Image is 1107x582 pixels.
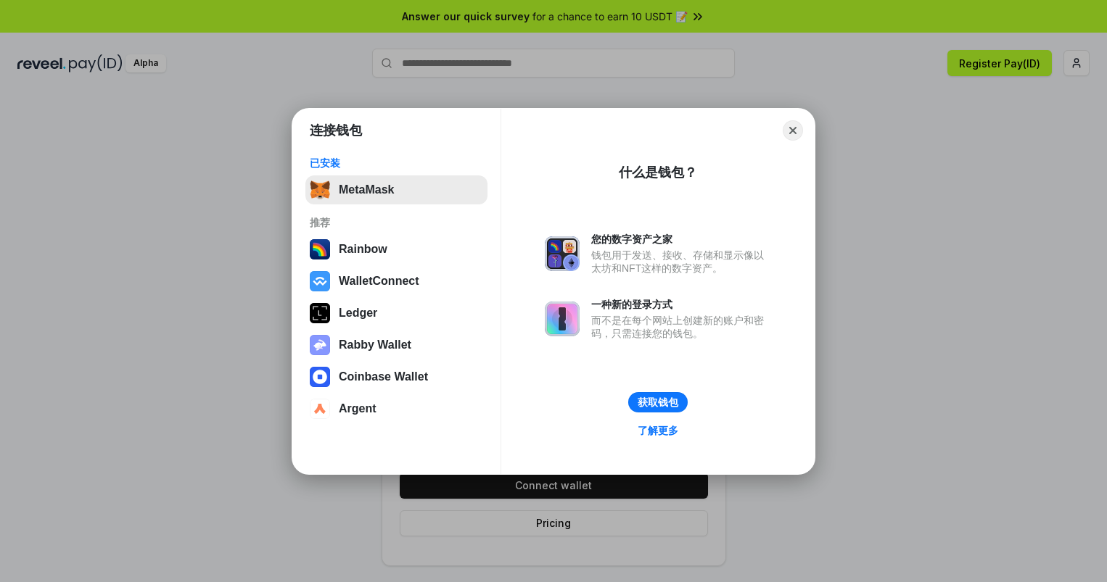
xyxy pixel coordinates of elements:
img: svg+xml,%3Csvg%20width%3D%2228%22%20height%3D%2228%22%20viewBox%3D%220%200%2028%2028%22%20fill%3D... [310,399,330,419]
a: 了解更多 [629,421,687,440]
img: svg+xml,%3Csvg%20fill%3D%22none%22%20height%3D%2233%22%20viewBox%3D%220%200%2035%2033%22%20width%... [310,180,330,200]
div: 一种新的登录方式 [591,298,771,311]
div: Argent [339,402,376,415]
img: svg+xml,%3Csvg%20width%3D%2228%22%20height%3D%2228%22%20viewBox%3D%220%200%2028%2028%22%20fill%3D... [310,271,330,291]
div: 已安装 [310,157,483,170]
button: Close [783,120,803,141]
div: 推荐 [310,216,483,229]
img: svg+xml,%3Csvg%20xmlns%3D%22http%3A%2F%2Fwww.w3.org%2F2000%2Fsvg%22%20fill%3D%22none%22%20viewBox... [545,302,580,336]
div: 您的数字资产之家 [591,233,771,246]
div: 什么是钱包？ [619,164,697,181]
div: Ledger [339,307,377,320]
div: MetaMask [339,183,394,196]
div: 而不是在每个网站上创建新的账户和密码，只需连接您的钱包。 [591,314,771,340]
div: 获取钱包 [638,396,678,409]
div: Rabby Wallet [339,338,411,352]
button: Coinbase Wallet [305,362,487,391]
img: svg+xml,%3Csvg%20width%3D%2228%22%20height%3D%2228%22%20viewBox%3D%220%200%2028%2028%22%20fill%3D... [310,367,330,387]
div: Rainbow [339,243,387,256]
button: Rainbow [305,235,487,264]
img: svg+xml,%3Csvg%20xmlns%3D%22http%3A%2F%2Fwww.w3.org%2F2000%2Fsvg%22%20width%3D%2228%22%20height%3... [310,303,330,323]
div: WalletConnect [339,275,419,288]
button: MetaMask [305,175,487,204]
button: 获取钱包 [628,392,688,412]
img: svg+xml,%3Csvg%20xmlns%3D%22http%3A%2F%2Fwww.w3.org%2F2000%2Fsvg%22%20fill%3D%22none%22%20viewBox... [310,335,330,355]
div: 了解更多 [638,424,678,437]
div: Coinbase Wallet [339,370,428,383]
img: svg+xml,%3Csvg%20width%3D%22120%22%20height%3D%22120%22%20viewBox%3D%220%200%20120%20120%22%20fil... [310,239,330,259]
button: Rabby Wallet [305,331,487,359]
h1: 连接钱包 [310,122,362,139]
button: Argent [305,394,487,423]
button: WalletConnect [305,267,487,296]
div: 钱包用于发送、接收、存储和显示像以太坊和NFT这样的数字资产。 [591,249,771,275]
img: svg+xml,%3Csvg%20xmlns%3D%22http%3A%2F%2Fwww.w3.org%2F2000%2Fsvg%22%20fill%3D%22none%22%20viewBox... [545,236,580,271]
button: Ledger [305,299,487,328]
